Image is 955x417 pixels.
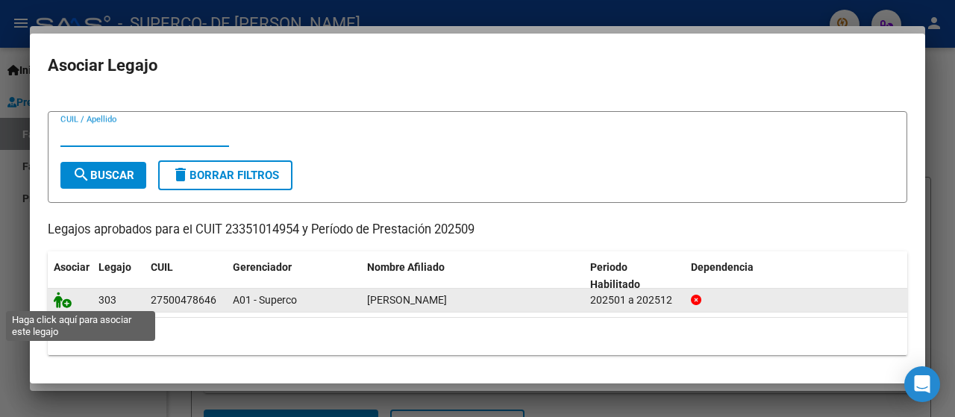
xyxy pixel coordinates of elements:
span: Gerenciador [233,261,292,273]
span: A01 - Superco [233,294,297,306]
mat-icon: delete [172,166,190,184]
div: 1 registros [48,318,907,355]
datatable-header-cell: CUIL [145,251,227,301]
span: Asociar [54,261,90,273]
span: 303 [98,294,116,306]
datatable-header-cell: Asociar [48,251,93,301]
h2: Asociar Legajo [48,51,907,80]
datatable-header-cell: Legajo [93,251,145,301]
p: Legajos aprobados para el CUIT 23351014954 y Período de Prestación 202509 [48,221,907,239]
span: Dependencia [691,261,754,273]
div: Open Intercom Messenger [904,366,940,402]
span: Nombre Afiliado [367,261,445,273]
span: MOYANO SARMIENTO ANTONIA [367,294,447,306]
span: CUIL [151,261,173,273]
div: 202501 a 202512 [590,292,679,309]
div: 27500478646 [151,292,216,309]
datatable-header-cell: Nombre Afiliado [361,251,584,301]
datatable-header-cell: Periodo Habilitado [584,251,685,301]
span: Borrar Filtros [172,169,279,182]
button: Buscar [60,162,146,189]
datatable-header-cell: Gerenciador [227,251,361,301]
datatable-header-cell: Dependencia [685,251,908,301]
span: Buscar [72,169,134,182]
button: Borrar Filtros [158,160,292,190]
span: Legajo [98,261,131,273]
mat-icon: search [72,166,90,184]
span: Periodo Habilitado [590,261,640,290]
